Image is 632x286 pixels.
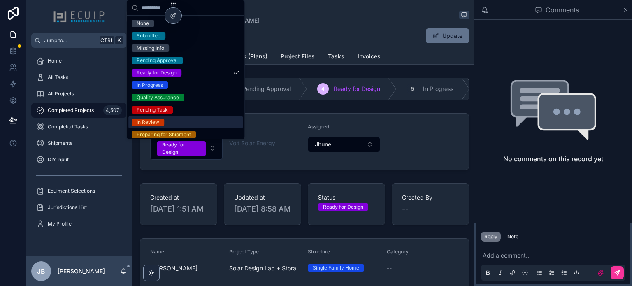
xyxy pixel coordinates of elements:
[402,193,459,202] span: Created By
[334,85,380,93] span: Ready for Design
[100,36,114,44] span: Ctrl
[242,85,291,93] span: Pending Approval
[150,137,223,160] button: Select Button
[137,69,177,77] div: Ready for Design
[137,106,168,114] div: Pending Task
[31,53,127,68] a: Home
[53,10,105,23] img: App logo
[31,33,127,48] button: Jump to...CtrlK
[150,264,223,272] span: [PERSON_NAME]
[48,123,88,130] span: Completed Tasks
[31,216,127,231] a: My Profile
[387,264,392,272] span: --
[150,249,164,255] span: Name
[127,16,244,139] div: Suggestions
[229,139,275,147] a: Volt Solar Energy
[423,85,453,93] span: In Progress
[321,86,325,92] span: 4
[48,204,87,211] span: Jurisdictions List
[308,137,380,152] button: Select Button
[162,141,201,156] div: Ready for Design
[48,188,95,194] span: Equiment Selections
[313,264,359,272] div: Single Family Home
[481,232,501,242] button: Reply
[137,57,178,64] div: Pending Approval
[37,266,45,276] span: JB
[411,86,414,92] span: 5
[546,5,579,15] span: Comments
[503,154,603,164] h2: No comments on this record yet
[323,203,363,211] div: Ready for Design
[31,184,127,198] a: Equiment Selections
[137,44,164,52] div: Missing Info
[48,107,94,114] span: Completed Projects
[31,119,127,134] a: Completed Tasks
[281,49,315,65] a: Project Files
[26,48,132,242] div: scrollable content
[318,193,375,202] span: Status
[507,233,518,240] div: Note
[315,140,333,149] span: Jhunel
[358,49,381,65] a: Invoices
[328,49,344,65] a: Tasks
[48,74,68,81] span: All Tasks
[31,152,127,167] a: DIY Input
[234,203,291,215] span: [DATE] 8:58 AM
[402,203,409,215] span: --
[44,37,96,44] span: Jump to...
[31,86,127,101] a: All Projects
[137,81,163,89] div: In Progress
[150,203,207,215] span: [DATE] 1:51 AM
[103,105,122,115] div: 4,507
[504,232,522,242] button: Note
[137,20,149,27] div: None
[58,267,105,275] p: [PERSON_NAME]
[426,28,469,43] button: Update
[48,221,72,227] span: My Profile
[31,103,127,118] a: Completed Projects4,507
[48,140,72,146] span: Shipments
[229,249,259,255] span: Project Type
[308,123,329,130] span: Assigned
[31,136,127,151] a: Shipments
[308,249,330,255] span: Structure
[48,156,69,163] span: DIY Input
[137,119,159,126] div: In Review
[387,249,409,255] span: Category
[116,37,123,44] span: K
[137,131,191,138] div: Preparing for Shipment
[328,52,344,60] span: Tasks
[229,264,302,272] span: Solar Design Lab + Storage (N)
[48,91,74,97] span: All Projects
[358,52,381,60] span: Invoices
[137,94,179,101] div: Quality Assurance
[150,193,207,202] span: Created at
[48,58,62,64] span: Home
[281,52,315,60] span: Project Files
[234,193,291,202] span: Updated at
[31,200,127,215] a: Jurisdictions List
[137,32,160,40] div: Submitted
[31,70,127,85] a: All Tasks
